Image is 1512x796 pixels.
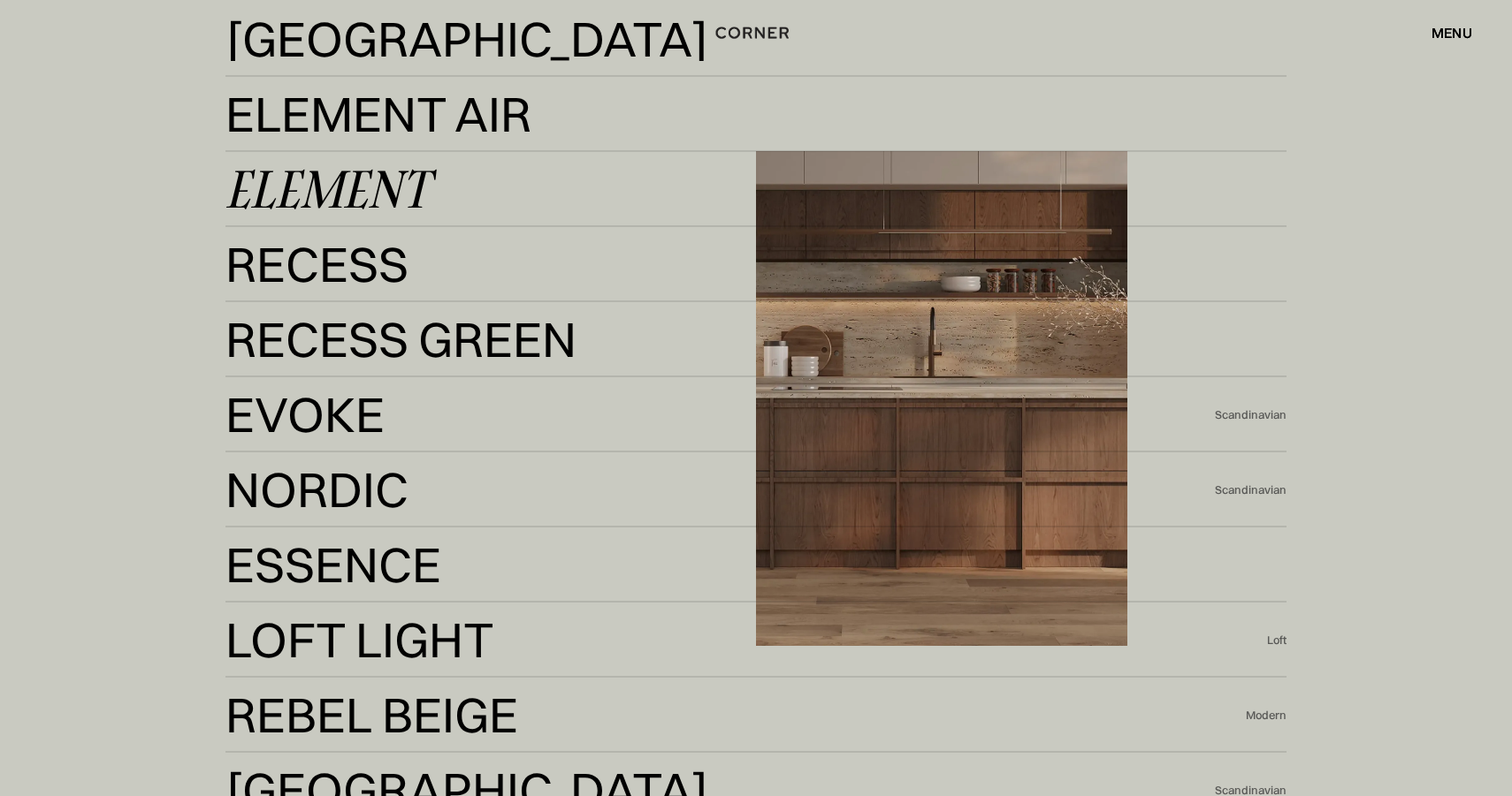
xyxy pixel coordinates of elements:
div: Recess [225,243,409,285]
div: Essence [225,543,441,586]
a: EvokeEvoke [225,393,1215,436]
div: Nordic [225,468,409,511]
div: Loft Light [225,661,477,703]
div: Recess Green [225,360,538,403]
a: Element AirElement Air [225,93,1287,136]
a: NordicNordic [225,468,1215,512]
a: home [696,21,815,44]
div: menu [1432,26,1472,40]
div: Evoke [225,393,385,436]
div: Essence [225,586,411,628]
a: Loft LightLoft Light [225,618,1267,662]
div: Recess Green [225,318,577,360]
div: Element Air [225,135,515,178]
div: Scandinavian [1215,407,1287,423]
div: Rebel Beige [225,736,493,778]
div: Modern [1246,708,1287,724]
div: Element Air [225,93,531,135]
a: EssenceEssence [225,543,1287,587]
div: Loft [1267,633,1287,648]
a: RecessRecess [225,243,1287,286]
div: menu [1414,18,1472,48]
div: Element [225,168,429,210]
div: Recess [225,285,383,328]
div: Loft Light [225,618,494,661]
div: Nordic [225,511,398,553]
a: Rebel BeigeRebel Beige [225,694,1246,737]
div: Rebel Beige [225,694,518,736]
a: Element [225,168,1287,211]
div: Evoke [225,436,368,478]
div: Scandinavian [1215,482,1287,498]
a: Recess GreenRecess Green [225,318,1287,361]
